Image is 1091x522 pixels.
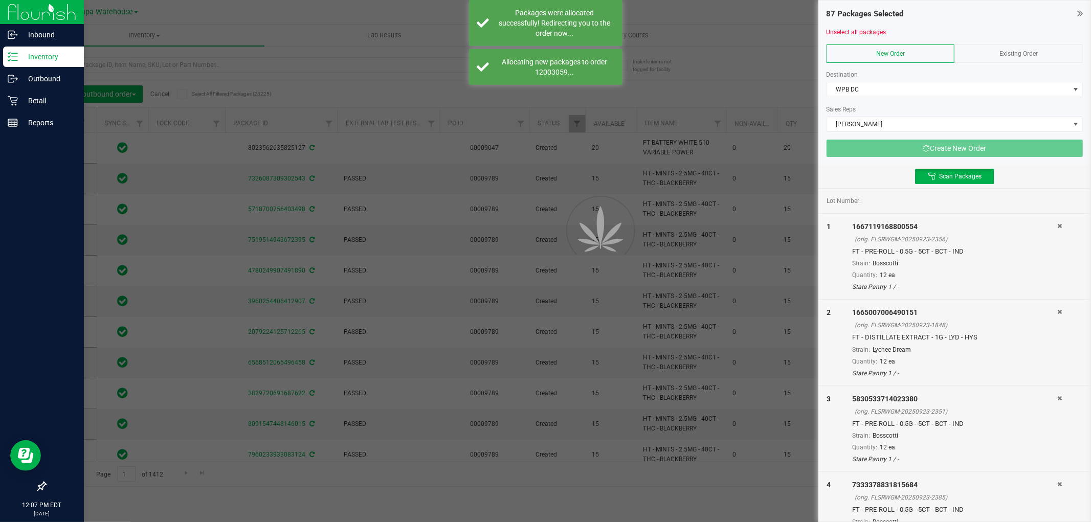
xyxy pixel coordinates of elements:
[915,169,994,184] button: Scan Packages
[827,117,1070,131] span: [PERSON_NAME]
[827,481,831,489] span: 4
[8,30,18,40] inline-svg: Inbound
[852,332,1057,343] div: FT - DISTILLATE EXTRACT - 1G - LYD - HYS
[827,196,861,206] span: Lot Number:
[852,444,877,451] span: Quantity:
[827,82,1070,97] span: WPB DC
[827,106,856,113] span: Sales Reps
[827,71,858,78] span: Destination
[855,407,1057,416] div: (orig. FLSRWGM-20250923-2351)
[827,395,831,403] span: 3
[999,50,1038,57] span: Existing Order
[5,510,79,517] p: [DATE]
[939,172,982,180] span: Scan Packages
[18,73,79,85] p: Outbound
[852,307,1057,318] div: 1665007006490151
[827,222,831,231] span: 1
[852,271,877,279] span: Quantity:
[18,51,79,63] p: Inventory
[873,432,898,439] span: Bosscotti
[5,501,79,510] p: 12:07 PM EDT
[852,246,1057,257] div: FT - PRE-ROLL - 0.5G - 5CT - BCT - IND
[10,440,41,471] iframe: Resource center
[827,140,1083,157] button: Create New Order
[880,358,895,365] span: 12 ea
[495,57,615,77] div: Allocating new packages to order 12003059...
[873,260,898,267] span: Bosscotti
[852,221,1057,232] div: 1667119168800554
[8,118,18,128] inline-svg: Reports
[852,505,1057,515] div: FT - PRE-ROLL - 0.5G - 5CT - BCT - IND
[852,455,1057,464] div: State Pantry 1 / -
[852,369,1057,378] div: State Pantry 1 / -
[855,493,1057,502] div: (orig. FLSRWGM-20250923-2385)
[827,308,831,316] span: 2
[852,260,870,267] span: Strain:
[852,419,1057,429] div: FT - PRE-ROLL - 0.5G - 5CT - BCT - IND
[852,480,1057,490] div: 7333378831815684
[8,96,18,106] inline-svg: Retail
[852,282,1057,291] div: State Pantry 1 / -
[855,235,1057,244] div: (orig. FLSRWGM-20250923-2356)
[852,346,870,353] span: Strain:
[8,52,18,62] inline-svg: Inventory
[18,117,79,129] p: Reports
[8,74,18,84] inline-svg: Outbound
[852,394,1057,404] div: 5830533714023380
[18,29,79,41] p: Inbound
[852,358,877,365] span: Quantity:
[827,29,886,36] a: Unselect all packages
[18,95,79,107] p: Retail
[876,50,905,57] span: New Order
[873,346,911,353] span: Lychee Dream
[880,444,895,451] span: 12 ea
[852,432,870,439] span: Strain:
[880,271,895,279] span: 12 ea
[855,321,1057,330] div: (orig. FLSRWGM-20250923-1848)
[495,8,615,38] div: Packages were allocated successfully! Redirecting you to the order now...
